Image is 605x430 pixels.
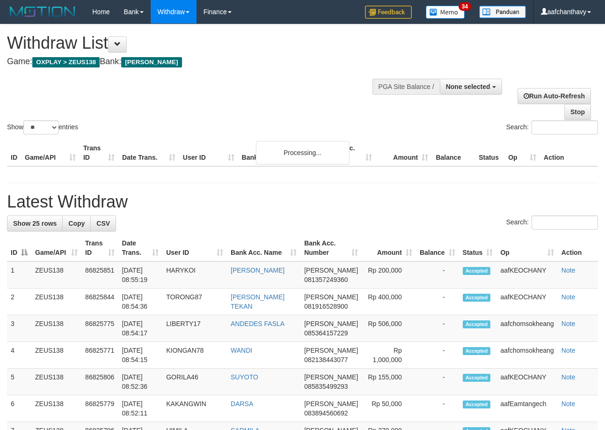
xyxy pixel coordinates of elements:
[162,289,227,315] td: TORONG87
[31,261,81,289] td: ZEUS138
[362,342,416,369] td: Rp 1,000,000
[532,120,598,134] input: Search:
[440,79,502,95] button: None selected
[496,235,557,261] th: Op: activate to sort column ascending
[81,289,118,315] td: 86825844
[496,289,557,315] td: aafKEOCHANY
[81,235,118,261] th: Trans ID: activate to sort column ascending
[362,315,416,342] td: Rp 506,000
[81,315,118,342] td: 86825775
[459,2,471,11] span: 34
[362,289,416,315] td: Rp 400,000
[300,235,362,261] th: Bank Acc. Number: activate to sort column ascending
[362,235,416,261] th: Amount: activate to sort column ascending
[118,342,163,369] td: [DATE] 08:54:15
[96,220,110,227] span: CSV
[118,261,163,289] td: [DATE] 08:55:19
[561,347,576,354] a: Note
[231,373,258,381] a: SUYOTO
[7,34,394,52] h1: Withdraw List
[31,235,81,261] th: Game/API: activate to sort column ascending
[479,6,526,18] img: panduan.png
[31,342,81,369] td: ZEUS138
[7,261,31,289] td: 1
[304,329,348,337] span: Copy 085364157229 to clipboard
[558,235,598,261] th: Action
[80,140,118,166] th: Trans ID
[23,120,58,134] select: Showentries
[496,261,557,289] td: aafKEOCHANY
[304,347,358,354] span: [PERSON_NAME]
[7,140,21,166] th: ID
[416,235,459,261] th: Balance: activate to sort column ascending
[496,395,557,422] td: aafEamtangech
[304,373,358,381] span: [PERSON_NAME]
[432,140,475,166] th: Balance
[304,356,348,363] span: Copy 082138443077 to clipboard
[506,215,598,230] label: Search:
[561,373,576,381] a: Note
[304,293,358,301] span: [PERSON_NAME]
[81,395,118,422] td: 86825779
[118,369,163,395] td: [DATE] 08:52:36
[231,320,284,327] a: ANDEDES FASLA
[231,400,253,408] a: DARSA
[446,83,490,90] span: None selected
[561,320,576,327] a: Note
[463,320,491,328] span: Accepted
[231,347,252,354] a: WANDI
[31,369,81,395] td: ZEUS138
[372,79,440,95] div: PGA Site Balance /
[416,395,459,422] td: -
[162,395,227,422] td: KAKANGWIN
[118,289,163,315] td: [DATE] 08:54:36
[376,140,432,166] th: Amount
[256,141,350,164] div: Processing...
[561,267,576,274] a: Note
[7,5,78,19] img: MOTION_logo.png
[162,342,227,369] td: KIONGAN78
[496,315,557,342] td: aafchomsokheang
[7,235,31,261] th: ID: activate to sort column descending
[416,342,459,369] td: -
[540,140,598,166] th: Action
[561,400,576,408] a: Note
[118,140,179,166] th: Date Trans.
[32,57,100,67] span: OXPLAY > ZEUS138
[68,220,85,227] span: Copy
[81,261,118,289] td: 86825851
[463,267,491,275] span: Accepted
[118,315,163,342] td: [DATE] 08:54:17
[416,315,459,342] td: -
[304,400,358,408] span: [PERSON_NAME]
[162,261,227,289] td: HARYKOI
[118,235,163,261] th: Date Trans.: activate to sort column ascending
[416,369,459,395] td: -
[31,289,81,315] td: ZEUS138
[121,57,182,67] span: [PERSON_NAME]
[463,294,491,302] span: Accepted
[231,293,284,310] a: [PERSON_NAME] TEKAN
[362,395,416,422] td: Rp 50,000
[518,88,591,104] a: Run Auto-Refresh
[463,374,491,382] span: Accepted
[304,320,358,327] span: [PERSON_NAME]
[62,215,91,231] a: Copy
[7,342,31,369] td: 4
[506,120,598,134] label: Search:
[362,261,416,289] td: Rp 200,000
[504,140,540,166] th: Op
[304,267,358,274] span: [PERSON_NAME]
[81,342,118,369] td: 86825771
[227,235,300,261] th: Bank Acc. Name: activate to sort column ascending
[304,383,348,390] span: Copy 085835499293 to clipboard
[304,276,348,283] span: Copy 081357249360 to clipboard
[13,220,57,227] span: Show 25 rows
[463,400,491,408] span: Accepted
[31,315,81,342] td: ZEUS138
[7,369,31,395] td: 5
[416,289,459,315] td: -
[238,140,320,166] th: Bank Acc. Name
[7,57,394,67] h4: Game: Bank:
[365,6,412,19] img: Feedback.jpg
